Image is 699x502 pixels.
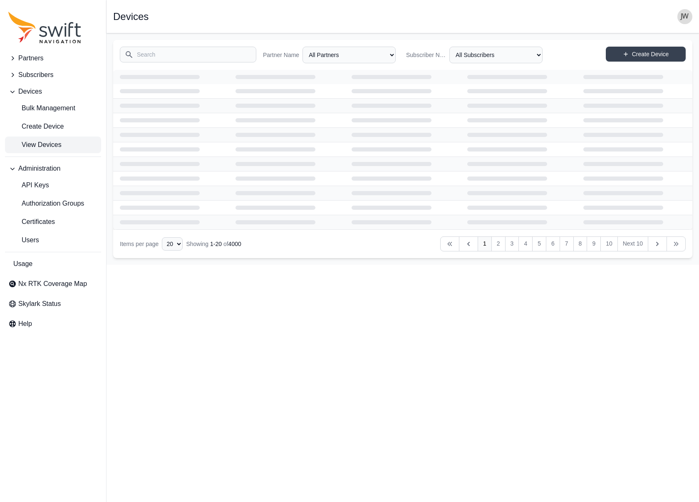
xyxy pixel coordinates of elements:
[606,47,686,62] a: Create Device
[18,53,43,63] span: Partners
[8,217,55,227] span: Certificates
[478,236,492,251] a: 1
[18,299,61,309] span: Skylark Status
[587,236,601,251] a: 9
[8,199,84,209] span: Authorization Groups
[113,230,692,258] nav: Table navigation
[8,140,62,150] span: View Devices
[18,87,42,97] span: Devices
[5,316,101,332] a: Help
[449,47,543,63] select: Subscriber
[5,232,101,249] a: Users
[8,180,49,190] span: API Keys
[505,236,519,251] a: 3
[600,236,618,251] a: 10
[8,235,39,245] span: Users
[5,296,101,312] a: Skylark Status
[677,9,692,24] img: user photo
[186,240,241,248] div: Showing of
[5,50,101,67] button: Partners
[546,236,560,251] a: 6
[113,12,149,22] h1: Devices
[5,160,101,177] button: Administration
[5,67,101,83] button: Subscribers
[162,237,183,251] select: Display Limit
[560,236,574,251] a: 7
[18,164,60,174] span: Administration
[5,214,101,230] a: Certificates
[5,195,101,212] a: Authorization Groups
[120,241,159,247] span: Items per page
[210,241,222,247] span: 1 - 20
[5,83,101,100] button: Devices
[18,319,32,329] span: Help
[532,236,546,251] a: 5
[8,122,64,132] span: Create Device
[617,236,648,251] a: Next 10
[5,100,101,117] a: Bulk Management
[491,236,506,251] a: 2
[13,259,32,269] span: Usage
[5,177,101,194] a: API Keys
[18,70,53,80] span: Subscribers
[406,51,446,59] label: Subscriber Name
[8,103,75,113] span: Bulk Management
[18,279,87,289] span: Nx RTK Coverage Map
[5,137,101,153] a: View Devices
[573,236,587,251] a: 8
[120,47,256,62] input: Search
[5,276,101,292] a: Nx RTK Coverage Map
[228,241,241,247] span: 4000
[302,47,396,63] select: Partner Name
[5,118,101,135] a: Create Device
[5,256,101,272] a: Usage
[518,236,533,251] a: 4
[263,51,299,59] label: Partner Name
